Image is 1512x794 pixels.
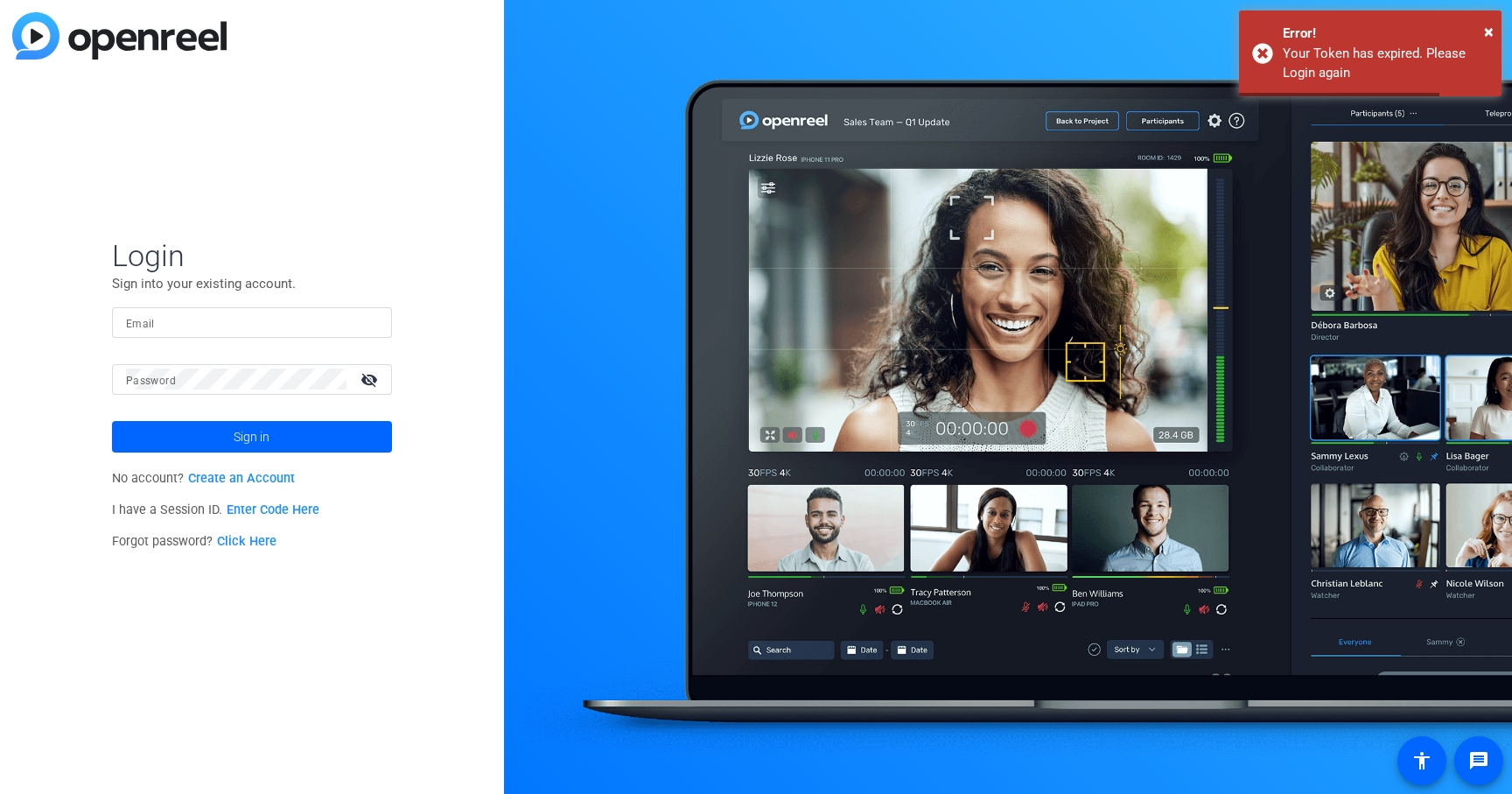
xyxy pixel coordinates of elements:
img: blue-gradient.svg [12,12,227,60]
a: Click Here [217,534,276,549]
span: I have a Session ID. [112,502,319,517]
a: Create an Account [188,471,295,486]
button: Close [1484,18,1494,45]
span: Forgot password? [112,534,276,549]
a: Enter Code Here [227,502,319,517]
span: Sign in [234,415,269,459]
div: Your Token has expired. Please Login again [1283,44,1488,83]
input: Enter Email Address [126,312,378,333]
p: Sign into your existing account. [112,274,392,293]
span: No account? [112,471,295,486]
mat-label: Password [126,375,176,387]
button: Sign in [112,421,392,453]
span: × [1484,21,1494,42]
mat-label: Email [126,318,155,330]
span: Login [112,237,392,274]
div: Error! [1283,24,1488,44]
mat-icon: visibility_off [350,367,392,392]
mat-icon: message [1468,750,1489,771]
mat-icon: accessibility [1411,750,1432,771]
